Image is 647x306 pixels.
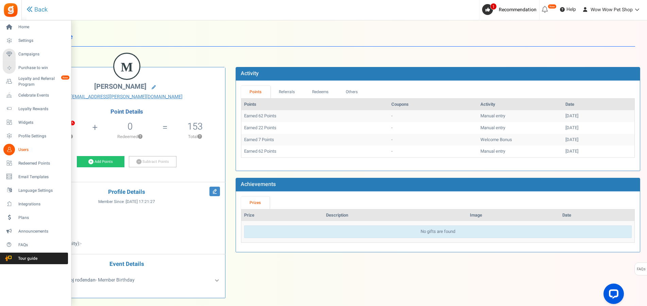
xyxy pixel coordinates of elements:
[467,209,560,221] th: Image
[18,92,66,98] span: Celebrate Events
[389,110,478,122] td: -
[270,86,304,98] a: Referrals
[18,24,66,30] span: Home
[478,134,563,146] td: Welcome Bonus
[241,209,323,221] th: Prize
[241,180,276,188] b: Achievements
[323,209,467,221] th: Description
[80,240,82,247] span: -
[34,261,220,268] h4: Event Details
[389,134,478,146] td: -
[18,133,66,139] span: Profile Settings
[389,122,478,134] td: -
[303,86,337,98] a: Redeems
[77,156,124,168] a: Add Points
[18,201,66,207] span: Integrations
[241,99,389,111] th: Points
[565,148,632,155] div: [DATE]
[34,210,220,217] p: :
[563,99,634,111] th: Date
[3,256,51,261] span: Tour guide
[565,6,576,13] span: Help
[480,113,505,119] span: Manual entry
[548,4,557,9] em: New
[241,146,389,157] td: Earned 62 Points
[241,134,389,146] td: Earned 7 Points
[18,188,66,193] span: Language Settings
[337,86,367,98] a: Others
[3,103,68,115] a: Loyalty Rewards
[3,35,68,47] a: Settings
[18,147,66,153] span: Users
[241,69,259,78] b: Activity
[34,230,220,237] p: :
[18,228,66,234] span: Announcements
[198,135,202,139] button: ?
[33,27,635,47] h1: User Profile
[3,157,68,169] a: Redeemed Points
[18,215,66,221] span: Plans
[94,82,147,91] span: [PERSON_NAME]
[52,276,96,284] b: Unesi svoj rođendan
[565,125,632,131] div: [DATE]
[18,51,66,57] span: Campaigns
[482,4,539,15] a: 1 Recommendation
[98,199,155,205] span: Member Since :
[209,187,220,196] i: Edit Profile
[3,198,68,210] a: Integrations
[138,135,142,139] button: ?
[99,134,162,140] p: Redeemed
[389,99,478,111] th: Coupons
[565,113,632,119] div: [DATE]
[591,6,633,13] span: Wow Wow Pet Shop
[18,76,68,87] span: Loyalty and Referral Program
[244,225,632,238] div: No gifts are found
[560,209,634,221] th: Date
[52,276,135,284] span: - Member Birthday
[480,148,505,154] span: Manual entry
[34,189,220,195] h4: Profile Details
[126,199,155,205] span: [DATE] 17:21:27
[241,197,270,209] a: Prizes
[18,38,66,44] span: Settings
[478,99,563,111] th: Activity
[18,242,66,248] span: FAQs
[61,75,70,80] em: New
[187,121,203,132] h5: 153
[114,54,139,80] figcaption: M
[3,89,68,101] a: Celebrate Events
[3,239,68,251] a: FAQs
[18,120,66,125] span: Widgets
[18,160,66,166] span: Redeemed Points
[389,146,478,157] td: -
[3,171,68,183] a: Email Templates
[29,109,225,115] h4: Point Details
[3,212,68,223] a: Plans
[18,106,66,112] span: Loyalty Rewards
[3,62,68,74] a: Purchase to win
[3,225,68,237] a: Announcements
[3,21,68,33] a: Home
[168,134,222,140] p: Total
[241,122,389,134] td: Earned 22 Points
[129,156,176,168] a: Subtract Points
[490,3,497,10] span: 1
[3,76,68,87] a: Loyalty and Referral Program New
[34,93,220,100] a: [EMAIL_ADDRESS][PERSON_NAME][DOMAIN_NAME]
[18,174,66,180] span: Email Templates
[480,124,505,131] span: Manual entry
[3,49,68,60] a: Campaigns
[3,144,68,155] a: Users
[34,220,220,227] p: :
[557,4,579,15] a: Help
[241,86,270,98] a: Points
[3,2,18,18] img: Gratisfaction
[34,240,220,247] p: :
[241,110,389,122] td: Earned 62 Points
[3,130,68,142] a: Profile Settings
[565,137,632,143] div: [DATE]
[3,117,68,128] a: Widgets
[499,6,537,13] span: Recommendation
[18,65,66,71] span: Purchase to win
